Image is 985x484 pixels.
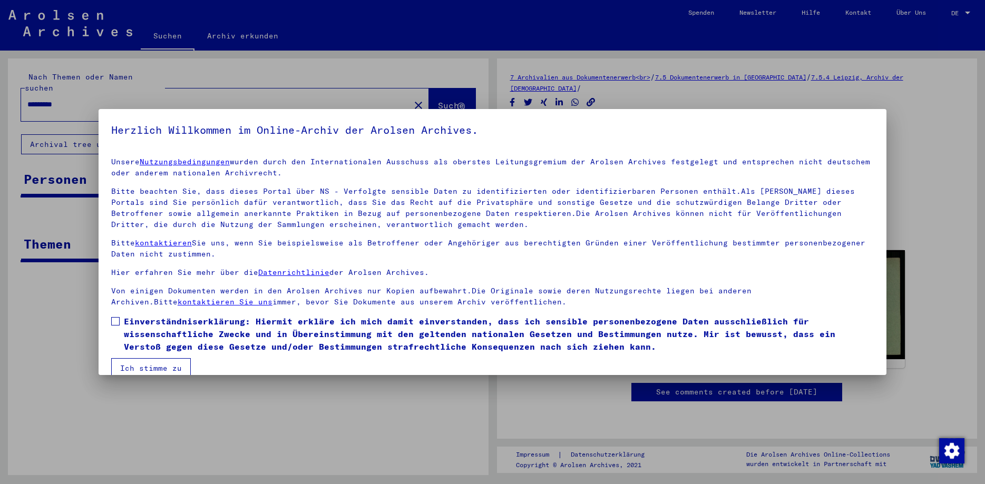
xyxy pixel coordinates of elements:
a: Nutzungsbedingungen [140,157,230,166]
p: Von einigen Dokumenten werden in den Arolsen Archives nur Kopien aufbewahrt.Die Originale sowie d... [111,285,874,308]
p: Bitte Sie uns, wenn Sie beispielsweise als Betroffener oder Angehöriger aus berechtigten Gründen ... [111,238,874,260]
p: Unsere wurden durch den Internationalen Ausschuss als oberstes Leitungsgremium der Arolsen Archiv... [111,156,874,179]
button: Ich stimme zu [111,358,191,378]
a: kontaktieren [135,238,192,248]
span: Einverständniserklärung: Hiermit erkläre ich mich damit einverstanden, dass ich sensible personen... [124,315,874,353]
img: Zustimmung ändern [939,438,964,463]
a: Datenrichtlinie [258,268,329,277]
h5: Herzlich Willkommen im Online-Archiv der Arolsen Archives. [111,122,874,139]
p: Hier erfahren Sie mehr über die der Arolsen Archives. [111,267,874,278]
p: Bitte beachten Sie, dass dieses Portal über NS - Verfolgte sensible Daten zu identifizierten oder... [111,186,874,230]
a: kontaktieren Sie uns [178,297,272,307]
